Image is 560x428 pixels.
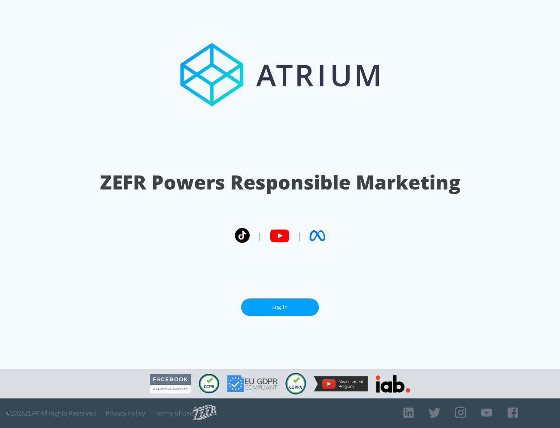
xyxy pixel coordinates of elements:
img: GDPR Compliant [227,375,278,392]
img: Facebook Marketing Partner [150,374,191,394]
img: IAB [376,375,410,393]
img: CCPA Compliant [199,374,219,393]
a: Log In [241,298,319,316]
a: Terms of Use [154,409,193,417]
a: Privacy Policy [105,409,145,417]
span: | [257,230,262,242]
span: © 2025 ZEFR All Rights Reserved [6,409,96,417]
h1: ZEFR Powers Responsible Marketing [100,169,460,196]
span: | [297,230,302,242]
img: COPPA Compliant [285,373,306,395]
img: YouTube Measurement Program [314,376,368,391]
